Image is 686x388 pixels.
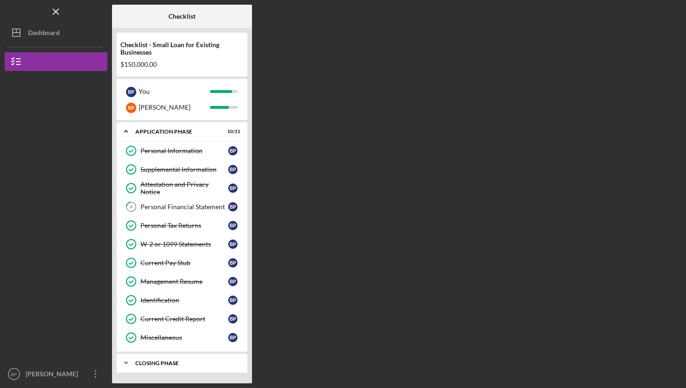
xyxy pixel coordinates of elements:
a: Current Credit ReportBP [121,310,243,328]
div: You [139,84,210,99]
div: [PERSON_NAME] [139,99,210,115]
text: BP [11,372,17,377]
b: Checklist [168,13,196,20]
div: [PERSON_NAME] [23,365,84,386]
div: Application Phase [135,129,217,134]
a: Current Pay StubBP [121,254,243,272]
div: Current Pay Stub [140,259,228,267]
a: Personal InformationBP [121,141,243,160]
div: Closing Phase [135,360,236,366]
div: B P [228,221,238,230]
div: Management Resume [140,278,228,285]
div: $150,000.00 [120,61,244,68]
div: B P [126,87,136,97]
tspan: 4 [130,204,133,210]
button: Dashboard [5,23,107,42]
div: B P [228,165,238,174]
div: W-2 or 1099 Statements [140,240,228,248]
div: B P [228,314,238,324]
div: B P [228,202,238,212]
div: Personal Information [140,147,228,155]
div: Checklist - Small Loan for Existing Businesses [120,41,244,56]
a: W-2 or 1099 StatementsBP [121,235,243,254]
button: BP[PERSON_NAME] [5,365,107,383]
div: B P [228,333,238,342]
div: Attestation and Privacy Notice [140,181,228,196]
div: Personal Tax Returns [140,222,228,229]
div: B P [228,277,238,286]
div: Current Credit Report [140,315,228,323]
a: IdentificationBP [121,291,243,310]
div: B P [228,240,238,249]
div: B P [228,258,238,268]
a: Attestation and Privacy NoticeBP [121,179,243,198]
a: MiscellaneousBP [121,328,243,347]
div: 10 / 11 [224,129,240,134]
div: Supplemental Information [140,166,228,173]
a: 4Personal Financial StatementBP [121,198,243,216]
div: B P [228,183,238,193]
div: B P [228,146,238,155]
a: Personal Tax ReturnsBP [121,216,243,235]
div: Miscellaneous [140,334,228,341]
div: Identification [140,296,228,304]
a: Management ResumeBP [121,272,243,291]
div: R P [126,103,136,113]
a: Supplemental InformationBP [121,160,243,179]
div: Dashboard [28,23,60,44]
div: B P [228,296,238,305]
div: Personal Financial Statement [140,203,228,211]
